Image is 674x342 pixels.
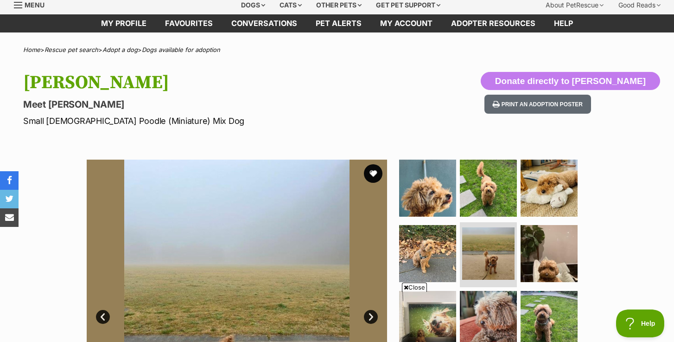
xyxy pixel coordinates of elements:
p: Small [DEMOGRAPHIC_DATA] Poodle (Miniature) Mix Dog [23,115,411,127]
a: Rescue pet search [45,46,98,53]
p: Meet [PERSON_NAME] [23,98,411,111]
a: Dogs available for adoption [142,46,220,53]
a: Pet alerts [306,14,371,32]
a: Help [545,14,582,32]
a: Prev [96,310,110,324]
iframe: Advertisement [112,296,562,337]
img: Photo of Jerry Russellton [399,225,456,282]
button: Donate directly to [PERSON_NAME] [481,72,660,90]
iframe: Help Scout Beacon - Open [616,310,665,337]
img: Photo of Jerry Russellton [399,160,456,217]
img: Photo of Jerry Russellton [521,225,578,282]
a: My account [371,14,442,32]
button: favourite [364,164,382,183]
button: Print an adoption poster [484,95,591,114]
span: Menu [25,1,45,9]
a: My profile [92,14,156,32]
a: Adopter resources [442,14,545,32]
a: Adopt a dog [102,46,138,53]
img: Photo of Jerry Russellton [462,227,515,280]
img: Photo of Jerry Russellton [460,160,517,217]
a: Favourites [156,14,222,32]
a: conversations [222,14,306,32]
a: Home [23,46,40,53]
h1: [PERSON_NAME] [23,72,411,93]
span: Close [402,283,427,292]
img: Photo of Jerry Russellton [521,160,578,217]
